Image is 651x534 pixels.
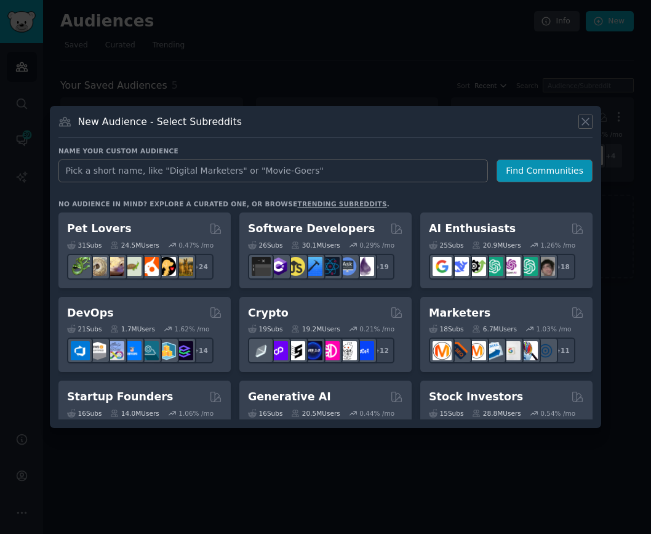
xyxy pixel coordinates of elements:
[110,325,155,333] div: 1.7M Users
[519,341,538,360] img: MarketingResearch
[429,325,463,333] div: 18 Sub s
[338,341,357,360] img: CryptoNews
[122,257,142,276] img: turtle
[67,325,102,333] div: 21 Sub s
[188,338,214,363] div: + 14
[549,254,575,280] div: + 18
[369,254,394,280] div: + 19
[472,241,521,249] div: 20.9M Users
[429,221,516,237] h2: AI Enthusiasts
[188,254,214,280] div: + 24
[248,221,375,237] h2: Software Developers
[248,409,282,418] div: 16 Sub s
[450,341,469,360] img: bigseo
[321,257,340,276] img: reactnative
[105,341,124,360] img: Docker_DevOps
[269,341,288,360] img: 0xPolygon
[321,341,340,360] img: defiblockchain
[67,389,173,405] h2: Startup Founders
[501,257,521,276] img: OpenAIDev
[536,341,555,360] img: OnlineMarketing
[157,257,176,276] img: PetAdvice
[67,221,132,237] h2: Pet Lovers
[71,257,90,276] img: herpetology
[433,341,452,360] img: content_marketing
[178,241,214,249] div: 0.47 % /mo
[429,241,463,249] div: 25 Sub s
[291,325,340,333] div: 19.2M Users
[252,257,271,276] img: software
[88,257,107,276] img: ballpython
[175,325,210,333] div: 1.62 % /mo
[248,325,282,333] div: 19 Sub s
[67,409,102,418] div: 16 Sub s
[174,257,193,276] img: dogbreed
[497,160,593,182] button: Find Communities
[501,341,521,360] img: googleads
[248,389,331,405] h2: Generative AI
[303,341,322,360] img: web3
[429,409,463,418] div: 15 Sub s
[297,200,386,208] a: trending subreddits
[58,200,389,208] div: No audience in mind? Explore a curated one, or browse .
[252,341,271,360] img: ethfinance
[122,341,142,360] img: DevOpsLinks
[359,241,394,249] div: 0.29 % /mo
[537,325,572,333] div: 1.03 % /mo
[174,341,193,360] img: PlatformEngineers
[359,325,394,333] div: 0.21 % /mo
[291,241,340,249] div: 30.1M Users
[71,341,90,360] img: azuredevops
[540,241,575,249] div: 1.26 % /mo
[472,409,521,418] div: 28.8M Users
[536,257,555,276] img: ArtificalIntelligence
[140,341,159,360] img: platformengineering
[88,341,107,360] img: AWS_Certified_Experts
[433,257,452,276] img: GoogleGeminiAI
[355,341,374,360] img: defi_
[157,341,176,360] img: aws_cdk
[472,325,517,333] div: 6.7M Users
[429,305,490,321] h2: Marketers
[269,257,288,276] img: csharp
[338,257,357,276] img: AskComputerScience
[140,257,159,276] img: cockatiel
[178,409,214,418] div: 1.06 % /mo
[110,241,159,249] div: 24.5M Users
[429,389,523,405] h2: Stock Investors
[369,338,394,363] div: + 12
[484,257,503,276] img: chatgpt_promptDesign
[484,341,503,360] img: Emailmarketing
[549,338,575,363] div: + 11
[248,241,282,249] div: 26 Sub s
[467,341,486,360] img: AskMarketing
[540,409,575,418] div: 0.54 % /mo
[78,115,242,128] h3: New Audience - Select Subreddits
[291,409,340,418] div: 20.5M Users
[467,257,486,276] img: AItoolsCatalog
[519,257,538,276] img: chatgpt_prompts_
[303,257,322,276] img: iOSProgramming
[110,409,159,418] div: 14.0M Users
[105,257,124,276] img: leopardgeckos
[248,305,289,321] h2: Crypto
[286,257,305,276] img: learnjavascript
[58,160,488,182] input: Pick a short name, like "Digital Marketers" or "Movie-Goers"
[450,257,469,276] img: DeepSeek
[359,409,394,418] div: 0.44 % /mo
[58,147,593,155] h3: Name your custom audience
[355,257,374,276] img: elixir
[67,241,102,249] div: 31 Sub s
[286,341,305,360] img: ethstaker
[67,305,114,321] h2: DevOps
